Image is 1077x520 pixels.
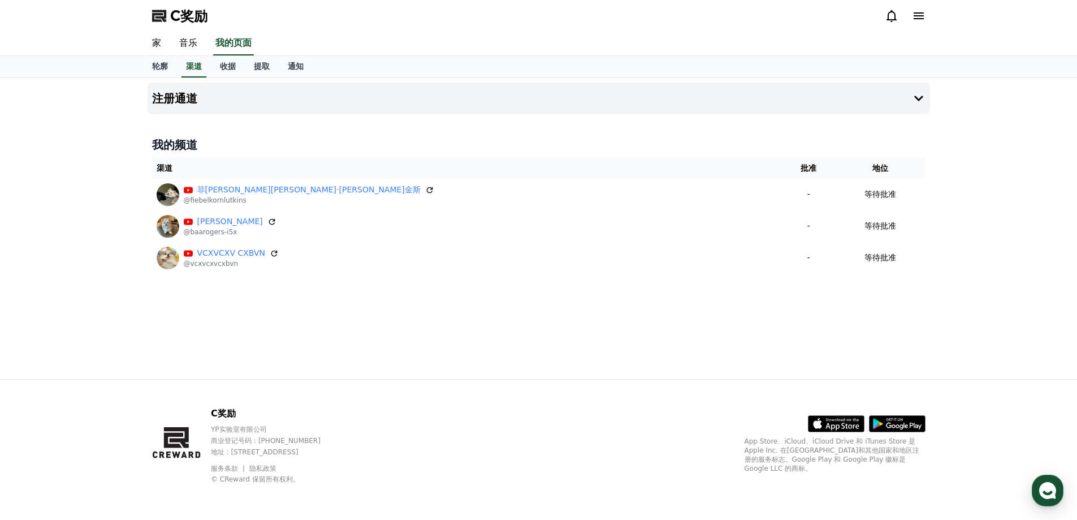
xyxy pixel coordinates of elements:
[197,247,266,259] a: VCXVCXV CXBVN
[807,253,810,262] font: -
[211,56,245,78] a: 收据
[211,448,299,456] font: 地址 : [STREET_ADDRESS]
[215,37,252,48] font: 我的页面
[197,216,263,227] a: [PERSON_NAME]
[249,465,276,472] a: 隐私政策
[872,164,888,173] font: 地位
[254,62,270,71] font: 提取
[170,32,206,55] a: 音乐
[157,183,179,206] img: 菲贝尔科恩·卢特金斯
[184,260,239,268] font: @vcxvcxvcxbvn
[211,465,246,472] a: 服务条款
[179,37,197,48] font: 音乐
[220,62,236,71] font: 收据
[807,190,810,199] font: -
[211,437,321,445] font: 商业登记号码：[PHONE_NUMBER]
[157,247,179,269] img: VCXVCXV CXBVN
[152,138,197,152] font: 我的频道
[152,62,168,71] font: 轮廓
[143,56,177,78] a: 轮廓
[184,228,237,236] font: @baarogers-i5x
[288,62,304,71] font: 通知
[864,221,896,230] font: 等待批准
[29,376,49,385] span: Home
[801,164,816,173] font: 批准
[211,408,236,419] font: C奖励
[186,62,202,71] font: 渠道
[157,215,179,238] img: 巴·罗杰斯
[211,426,267,433] font: YP实验室有限公司
[146,359,217,387] a: Settings
[143,32,170,55] a: 家
[245,56,279,78] a: 提取
[94,376,127,385] span: Messages
[184,196,246,204] font: @fiebelkornlutkins
[167,376,195,385] span: Settings
[75,359,146,387] a: Messages
[864,190,896,199] font: 等待批准
[807,221,810,230] font: -
[213,32,254,55] a: 我的页面
[170,8,207,24] font: C奖励
[864,253,896,262] font: 等待批准
[152,92,197,105] font: 注册通道
[279,56,313,78] a: 通知
[197,217,263,226] font: [PERSON_NAME]
[148,83,930,114] button: 注册通道
[211,465,238,472] font: 服务条款
[152,7,207,25] a: C奖励
[152,37,161,48] font: 家
[745,437,920,472] font: App Store、iCloud、iCloud Drive 和 iTunes Store 是 Apple Inc. 在[GEOGRAPHIC_DATA]和其他国家和地区注册的服务标志。Googl...
[3,359,75,387] a: Home
[157,164,172,173] font: 渠道
[197,184,421,196] a: 菲[PERSON_NAME][PERSON_NAME]·[PERSON_NAME]金斯
[197,185,421,194] font: 菲[PERSON_NAME][PERSON_NAME]·[PERSON_NAME]金斯
[197,248,266,257] font: VCXVCXV CXBVN
[181,56,206,78] a: 渠道
[211,475,300,483] font: © CReward 保留所有权利。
